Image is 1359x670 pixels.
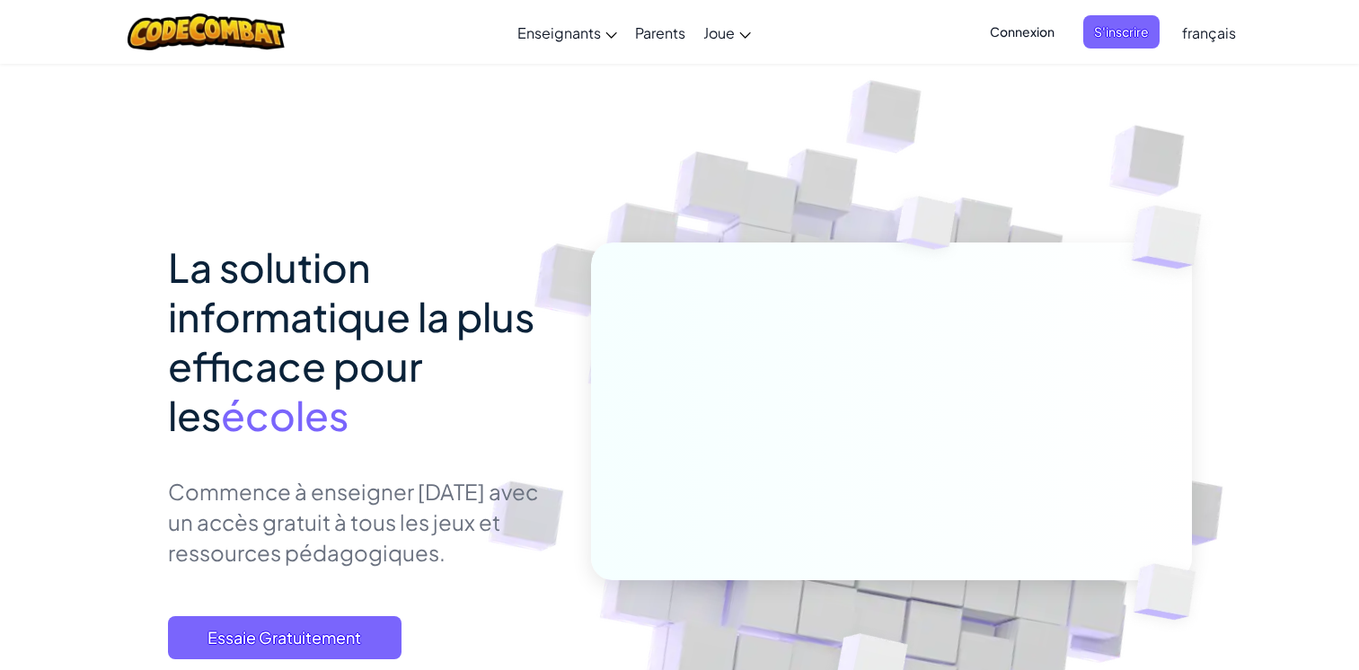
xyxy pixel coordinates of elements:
span: écoles [221,390,349,440]
img: Overlap cubes [1096,162,1251,313]
img: Overlap cubes [1103,526,1238,657]
p: Commence à enseigner [DATE] avec un accès gratuit à tous les jeux et ressources pédagogiques. [168,476,564,568]
button: S'inscrire [1083,15,1160,48]
button: Connexion [979,15,1065,48]
a: Enseignants [508,8,626,57]
a: français [1173,8,1245,57]
button: Essaie Gratuitement [168,616,402,659]
span: français [1182,23,1236,42]
span: La solution informatique la plus efficace pour les [168,242,534,440]
a: Parents [626,8,694,57]
span: Joue [703,23,735,42]
img: Overlap cubes [862,161,992,295]
span: Enseignants [517,23,601,42]
img: CodeCombat logo [128,13,285,50]
a: Joue [694,8,760,57]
